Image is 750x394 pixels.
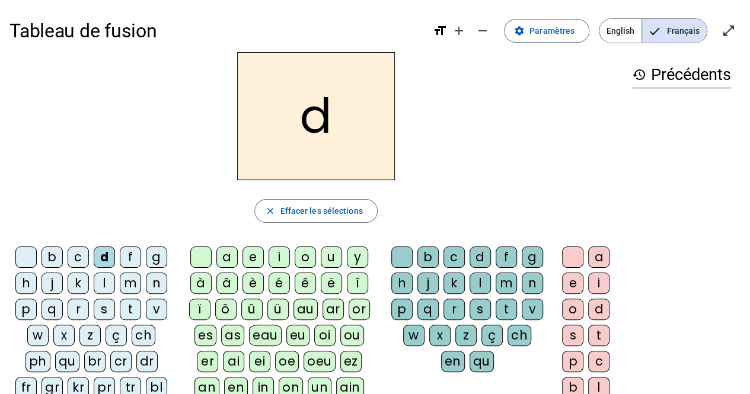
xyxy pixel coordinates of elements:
[94,299,115,320] div: s
[132,325,155,346] div: ch
[68,246,89,268] div: c
[267,299,289,320] div: ü
[194,325,216,346] div: es
[242,273,264,294] div: è
[452,24,466,38] mat-icon: add
[417,299,439,320] div: q
[391,299,413,320] div: p
[94,246,115,268] div: d
[254,199,377,223] button: Effacer les sélections
[197,351,218,372] div: er
[470,351,494,372] div: qu
[242,246,264,268] div: e
[562,299,583,320] div: o
[106,325,127,346] div: ç
[42,273,63,294] div: j
[321,273,342,294] div: ë
[470,299,491,320] div: s
[264,206,275,216] mat-icon: close
[588,246,609,268] div: a
[496,299,517,320] div: t
[146,299,167,320] div: v
[642,19,707,43] span: Français
[9,12,423,50] h1: Tableau de fusion
[417,273,439,294] div: j
[79,325,101,346] div: z
[15,273,37,294] div: h
[496,273,517,294] div: m
[632,68,646,82] mat-icon: history
[349,299,370,320] div: or
[475,24,490,38] mat-icon: remove
[295,273,316,294] div: ê
[514,25,525,36] mat-icon: settings
[471,19,494,43] button: Diminuer la taille de la police
[588,273,609,294] div: i
[55,351,79,372] div: qu
[120,273,141,294] div: m
[216,246,238,268] div: a
[146,273,167,294] div: n
[441,351,465,372] div: en
[190,273,212,294] div: à
[717,19,741,43] button: Entrer en plein écran
[632,62,731,88] h3: Précédents
[529,24,575,38] span: Paramètres
[403,325,425,346] div: w
[599,19,642,43] span: English
[216,273,238,294] div: â
[599,18,707,43] mat-button-toggle-group: Language selection
[295,246,316,268] div: o
[223,351,244,372] div: ai
[562,325,583,346] div: s
[443,299,465,320] div: r
[443,246,465,268] div: c
[340,325,364,346] div: ou
[249,325,282,346] div: eau
[15,299,37,320] div: p
[27,325,49,346] div: w
[562,351,583,372] div: p
[447,19,471,43] button: Augmenter la taille de la police
[588,325,609,346] div: t
[391,273,413,294] div: h
[314,325,336,346] div: oi
[269,246,290,268] div: i
[347,273,368,294] div: î
[280,204,362,218] span: Effacer les sélections
[241,299,263,320] div: û
[417,246,439,268] div: b
[237,52,395,180] h2: d
[429,325,451,346] div: x
[504,19,589,43] button: Paramètres
[25,351,50,372] div: ph
[522,273,543,294] div: n
[522,299,543,320] div: v
[68,299,89,320] div: r
[323,299,344,320] div: ar
[588,299,609,320] div: d
[508,325,531,346] div: ch
[189,299,210,320] div: ï
[443,273,465,294] div: k
[433,24,447,38] mat-icon: format_size
[42,246,63,268] div: b
[588,351,609,372] div: c
[84,351,106,372] div: br
[562,273,583,294] div: e
[470,246,491,268] div: d
[110,351,132,372] div: cr
[304,351,336,372] div: oeu
[470,273,491,294] div: l
[120,299,141,320] div: t
[136,351,158,372] div: dr
[275,351,299,372] div: oe
[522,246,543,268] div: g
[215,299,237,320] div: ô
[321,246,342,268] div: u
[269,273,290,294] div: é
[120,246,141,268] div: f
[347,246,368,268] div: y
[481,325,503,346] div: ç
[146,246,167,268] div: g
